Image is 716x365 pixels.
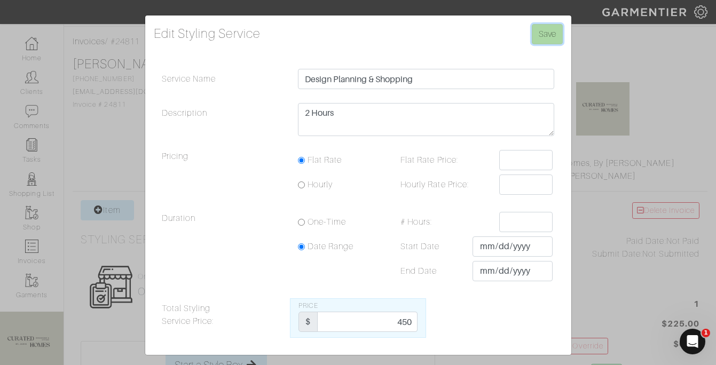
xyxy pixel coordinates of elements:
[308,240,354,253] label: Date Range
[154,24,563,43] h4: Edit Styling Service
[298,302,318,310] span: Price
[298,312,318,332] div: $
[392,174,499,195] label: Hourly Rate Price:
[308,216,346,228] label: One-Time
[392,212,499,232] label: # Hours:
[154,298,290,338] label: Total Styling Service Price:
[392,261,473,281] label: End Date
[154,69,290,94] label: Service Name
[532,24,563,44] input: Save
[308,178,333,191] label: Hourly
[392,236,473,257] label: Start Date
[680,329,705,354] iframe: Intercom live chat
[154,103,290,141] label: Description
[702,329,710,337] span: 1
[154,212,290,290] legend: Duration
[298,103,555,136] textarea: one hour
[308,154,342,166] label: Flat Rate
[392,150,499,170] label: Flat Rate Price:
[154,150,290,203] legend: Pricing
